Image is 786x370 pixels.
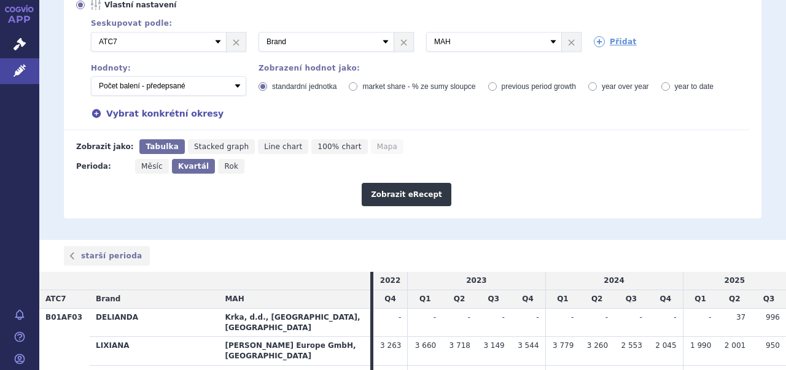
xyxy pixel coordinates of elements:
span: 37 [736,313,745,322]
div: Perioda: [76,159,129,174]
td: Q4 [373,290,408,309]
td: 2023 [408,272,545,290]
span: ATC7 [45,295,66,303]
td: Q4 [511,290,545,309]
span: - [434,313,436,322]
span: MAH [225,295,244,303]
span: Line chart [264,142,302,151]
span: Stacked graph [194,142,249,151]
span: previous period growth [502,82,576,91]
span: 3 660 [415,341,436,350]
th: DELIANDA [90,308,219,337]
div: Vybrat konkrétní okresy [79,107,749,120]
span: - [399,313,401,322]
span: Tabulka [146,142,178,151]
td: 2025 [683,272,786,290]
span: - [571,313,574,322]
span: market share - % ze sumy sloupce [362,82,475,91]
span: 1 990 [690,341,711,350]
td: Q2 [442,290,477,309]
td: Q1 [408,290,442,309]
span: - [605,313,608,322]
td: Q3 [614,290,648,309]
td: 2022 [373,272,408,290]
td: 2024 [545,272,683,290]
a: Přidat [594,36,637,47]
span: Mapa [377,142,397,151]
td: Q1 [545,290,580,309]
a: starší perioda [64,246,150,266]
span: 2 001 [725,341,745,350]
span: - [639,313,642,322]
span: 3 718 [449,341,470,350]
span: Rok [224,162,238,171]
span: 3 260 [587,341,608,350]
span: - [709,313,711,322]
span: - [502,313,504,322]
a: × [394,33,413,51]
td: Q2 [580,290,614,309]
div: Hodnoty: [91,64,246,72]
span: - [468,313,470,322]
div: Zobrazení hodnot jako: [259,64,749,72]
span: 3 263 [380,341,401,350]
td: Q3 [752,290,786,309]
span: 950 [766,341,780,350]
td: Q4 [648,290,683,309]
span: 996 [766,313,780,322]
span: 3 544 [518,341,539,350]
div: Zobrazit jako: [76,139,133,154]
th: [PERSON_NAME] Europe GmbH, [GEOGRAPHIC_DATA] [219,337,370,366]
button: Zobrazit eRecept [362,183,451,206]
a: × [562,33,581,51]
td: Q3 [477,290,511,309]
span: Kvartál [178,162,209,171]
span: Měsíc [141,162,163,171]
span: - [536,313,539,322]
span: standardní jednotka [272,82,337,91]
td: Q2 [717,290,752,309]
span: - [674,313,676,322]
th: Krka, d.d., [GEOGRAPHIC_DATA], [GEOGRAPHIC_DATA] [219,308,370,337]
span: Brand [96,295,120,303]
div: 3 [79,32,749,52]
a: × [227,33,246,51]
td: Q1 [683,290,717,309]
th: LIXIANA [90,337,219,366]
span: 2 045 [655,341,676,350]
span: 3 779 [553,341,574,350]
span: year over year [602,82,649,91]
span: 100% chart [317,142,361,151]
span: 3 149 [483,341,504,350]
span: 2 553 [621,341,642,350]
div: Seskupovat podle: [79,19,749,28]
span: year to date [675,82,714,91]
